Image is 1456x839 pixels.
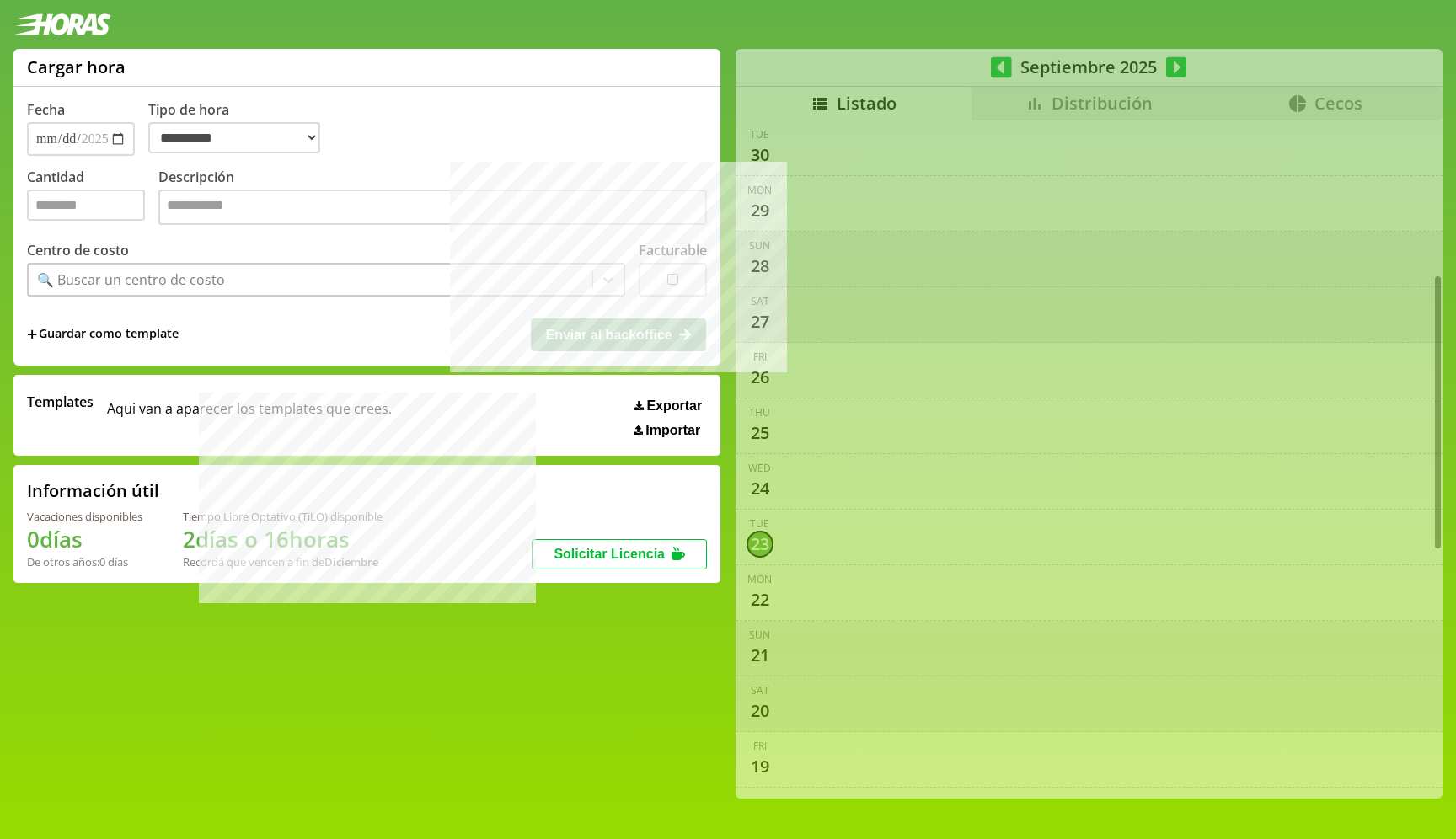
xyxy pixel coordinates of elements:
span: + [27,325,37,344]
textarea: Descripción [158,190,707,225]
h2: Información útil [27,479,159,502]
label: Facturable [639,241,707,259]
span: Templates [27,393,94,411]
div: 🔍 Buscar un centro de costo [37,270,225,289]
label: Fecha [27,100,65,119]
img: logotipo [13,13,111,35]
button: Solicitar Licencia [532,539,707,569]
span: +Guardar como template [27,325,179,344]
label: Tipo de hora [148,100,334,156]
div: De otros años: 0 días [27,554,142,569]
div: Tiempo Libre Optativo (TiLO) disponible [183,509,383,524]
h1: 2 días o 16 horas [183,524,383,554]
div: Recordá que vencen a fin de [183,554,383,569]
label: Centro de costo [27,241,129,259]
span: Exportar [646,398,702,414]
select: Tipo de hora [148,122,320,153]
label: Descripción [158,168,707,229]
b: Diciembre [324,554,378,569]
span: Importar [645,423,700,438]
button: Exportar [629,398,707,414]
span: Solicitar Licencia [554,547,665,561]
div: Vacaciones disponibles [27,509,142,524]
h1: 0 días [27,524,142,554]
span: Aqui van a aparecer los templates que crees. [107,393,392,438]
h1: Cargar hora [27,56,126,78]
input: Cantidad [27,190,145,221]
label: Cantidad [27,168,158,229]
